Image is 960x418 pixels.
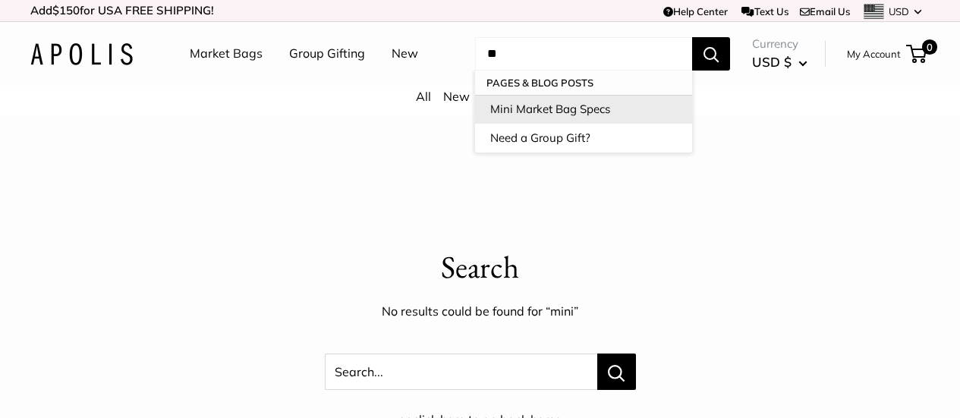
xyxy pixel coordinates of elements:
[741,5,788,17] a: Text Us
[922,39,937,55] span: 0
[597,354,636,390] button: Search...
[30,300,930,323] p: No results could be found for “mini”
[475,71,692,95] p: Pages & Blog posts
[752,33,807,55] span: Currency
[847,45,901,63] a: My Account
[289,42,365,65] a: Group Gifting
[416,89,431,104] a: All
[475,95,692,124] a: Mini Market Bag Specs
[692,37,730,71] button: Search
[475,37,692,71] input: Search...
[752,54,792,70] span: USD $
[443,89,470,104] a: New
[908,45,927,63] a: 0
[52,3,80,17] span: $150
[30,245,930,290] p: Search
[190,42,263,65] a: Market Bags
[663,5,728,17] a: Help Center
[475,124,692,152] a: Need a Group Gift?
[800,5,850,17] a: Email Us
[392,42,418,65] a: New
[752,50,807,74] button: USD $
[889,5,909,17] span: USD
[30,43,133,65] img: Apolis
